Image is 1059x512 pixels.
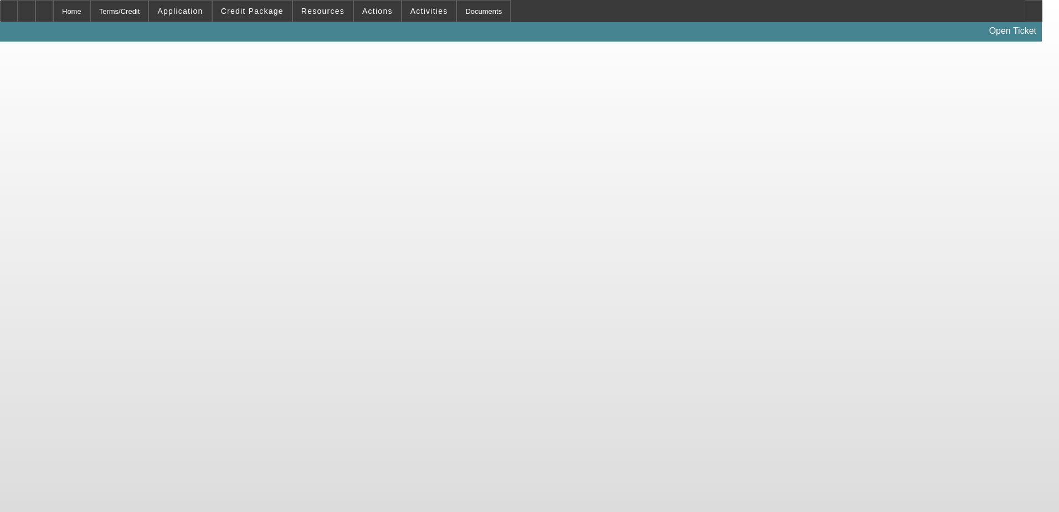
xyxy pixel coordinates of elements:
button: Actions [354,1,401,22]
span: Credit Package [221,7,284,16]
span: Resources [301,7,345,16]
button: Application [149,1,211,22]
button: Credit Package [213,1,292,22]
a: Open Ticket [985,22,1041,40]
button: Activities [402,1,456,22]
span: Activities [410,7,448,16]
span: Actions [362,7,393,16]
span: Application [157,7,203,16]
button: Resources [293,1,353,22]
